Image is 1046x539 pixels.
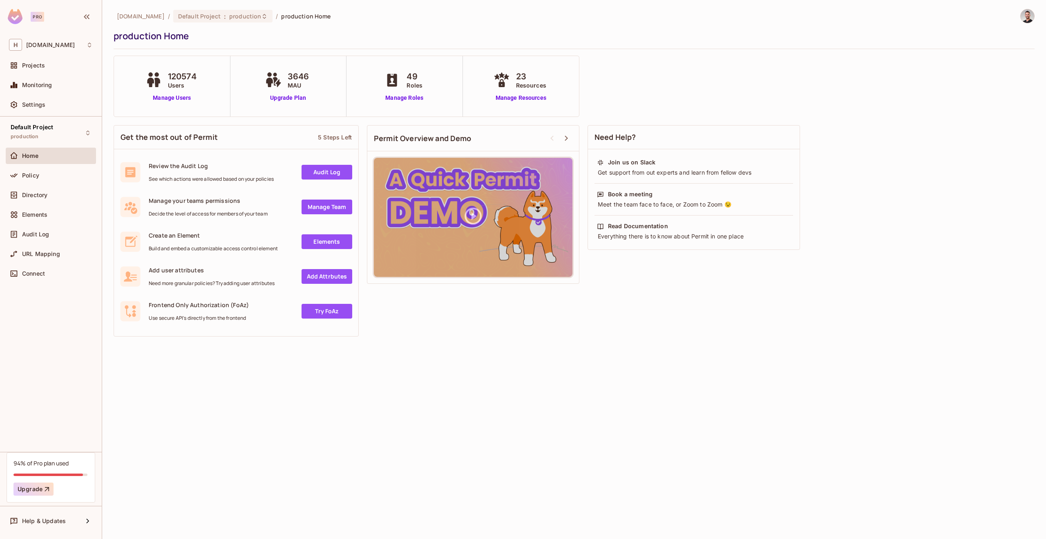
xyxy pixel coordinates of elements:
img: dor@honeycombinsurance.com [1021,9,1034,23]
span: Settings [22,101,45,108]
span: Users [168,81,197,90]
span: Audit Log [22,231,49,238]
span: the active workspace [117,12,165,20]
span: URL Mapping [22,251,60,257]
span: Decide the level of access for members of your team [149,211,268,217]
span: Projects [22,62,45,69]
a: Add Attrbutes [302,269,352,284]
a: Manage Users [143,94,201,102]
span: Get the most out of Permit [121,132,218,142]
span: 49 [407,70,422,83]
span: 120574 [168,70,197,83]
span: MAU [288,81,309,90]
span: Need Help? [595,132,636,142]
span: 23 [516,70,546,83]
span: Create an Element [149,231,278,239]
button: Upgrade [13,483,54,496]
li: / [276,12,278,20]
span: Resources [516,81,546,90]
span: production [229,12,261,20]
span: Review the Audit Log [149,162,274,170]
span: Roles [407,81,422,90]
span: Manage your teams permissions [149,197,268,204]
img: SReyMgAAAABJRU5ErkJggg== [8,9,22,24]
div: Read Documentation [608,222,668,230]
div: Get support from out experts and learn from fellow devs [597,168,791,177]
span: Policy [22,172,39,179]
span: : [224,13,226,20]
a: Elements [302,234,352,249]
span: Need more granular policies? Try adding user attributes [149,280,275,287]
div: production Home [114,30,1030,42]
a: Try FoAz [302,304,352,319]
div: 94% of Pro plan used [13,459,69,467]
span: Help & Updates [22,518,66,524]
div: Everything there is to know about Permit in one place [597,232,791,240]
a: Manage Resources [492,94,550,102]
span: Add user attributes [149,266,275,274]
span: Default Project [11,124,53,130]
span: Monitoring [22,82,52,88]
span: 3646 [288,70,309,83]
div: Meet the team face to face, or Zoom to Zoom 😉 [597,200,791,209]
div: Join us on Slack [608,158,655,166]
span: Build and embed a customizable access control element [149,245,278,252]
li: / [168,12,170,20]
div: 5 Steps Left [318,133,352,141]
span: Use secure API's directly from the frontend [149,315,249,321]
span: H [9,39,22,51]
span: Default Project [178,12,221,20]
span: Permit Overview and Demo [374,133,472,144]
span: production Home [281,12,331,20]
a: Manage Roles [382,94,427,102]
div: Pro [31,12,44,22]
span: See which actions were allowed based on your policies [149,176,274,182]
span: Directory [22,192,47,198]
a: Audit Log [302,165,352,180]
div: Book a meeting [608,190,653,198]
span: production [11,133,39,140]
a: Upgrade Plan [263,94,313,102]
span: Frontend Only Authorization (FoAz) [149,301,249,309]
a: Manage Team [302,200,352,214]
span: Workspace: honeycombinsurance.com [26,42,75,48]
span: Connect [22,270,45,277]
span: Elements [22,211,47,218]
span: Home [22,153,39,159]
